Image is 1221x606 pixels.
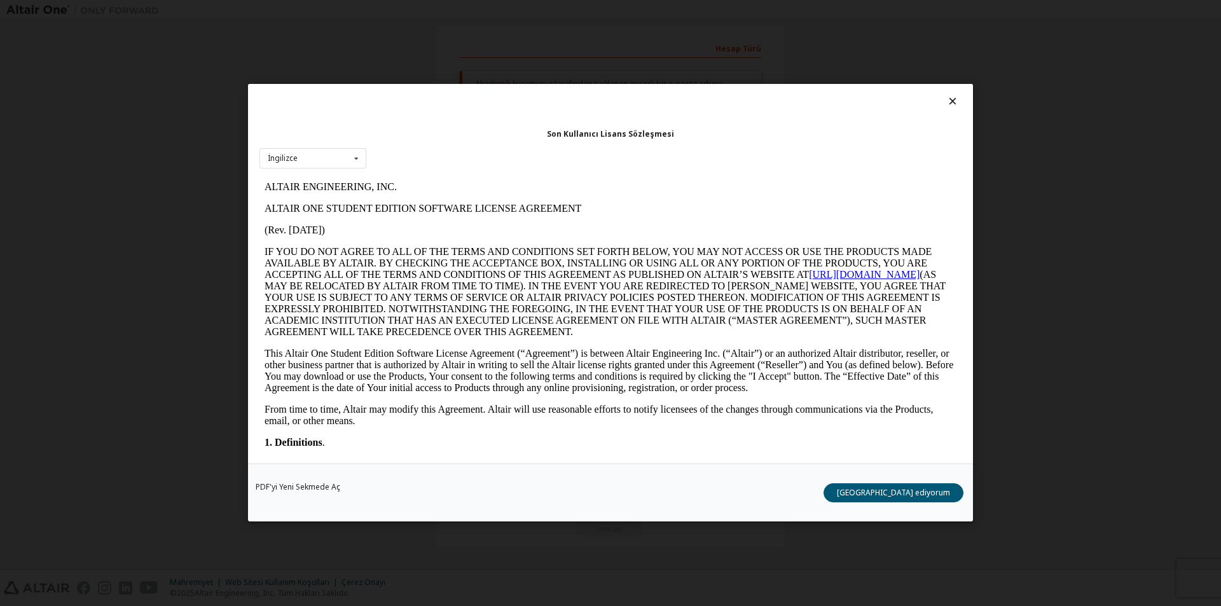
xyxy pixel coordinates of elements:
[824,484,963,503] button: [GEOGRAPHIC_DATA] ediyorum
[547,128,674,139] font: Son Kullanıcı Lisans Sözleşmesi
[268,153,298,163] font: İngilizce
[5,172,697,217] p: This Altair One Student Edition Software License Agreement (“Agreement”) is between Altair Engine...
[5,228,697,251] p: From time to time, Altair may modify this Agreement. Altair will use reasonable efforts to notify...
[837,488,950,499] font: [GEOGRAPHIC_DATA] ediyorum
[5,27,697,38] p: ALTAIR ONE STUDENT EDITION SOFTWARE LICENSE AGREEMENT
[15,261,63,272] strong: Definitions
[549,93,660,104] a: [URL][DOMAIN_NAME]
[256,484,340,492] a: PDF'yi Yeni Sekmede Aç
[5,48,697,60] p: (Rev. [DATE])
[5,5,697,17] p: ALTAIR ENGINEERING, INC.
[5,261,697,272] p: .
[256,482,340,493] font: PDF'yi Yeni Sekmede Aç
[5,70,697,162] p: IF YOU DO NOT AGREE TO ALL OF THE TERMS AND CONDITIONS SET FORTH BELOW, YOU MAY NOT ACCESS OR USE...
[5,261,13,272] strong: 1.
